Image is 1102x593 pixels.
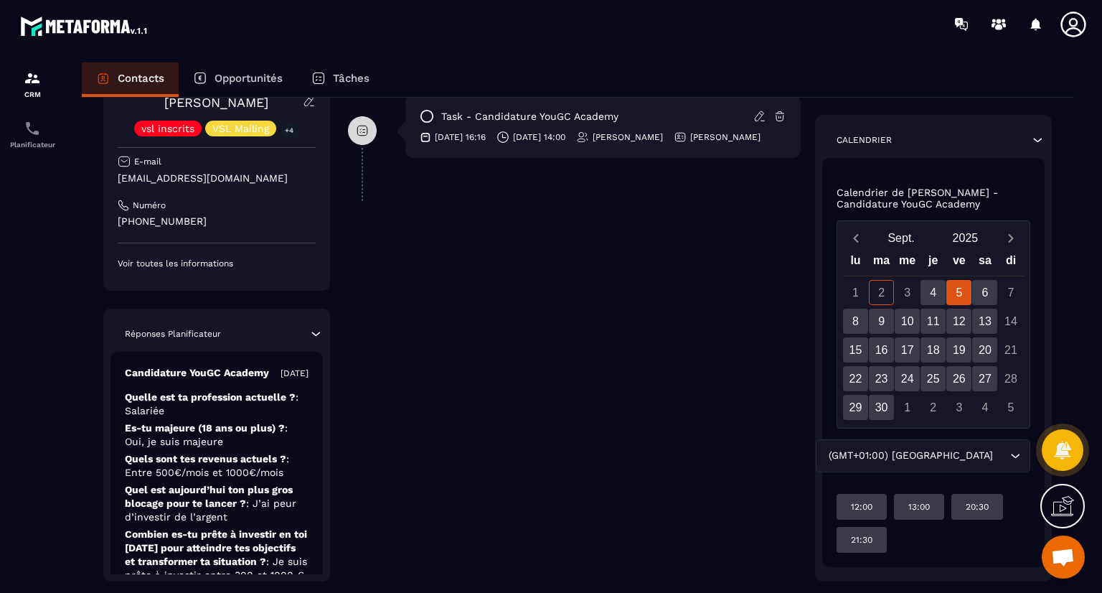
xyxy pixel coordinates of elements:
p: Réponses Planificateur [125,328,221,340]
div: 3 [895,280,920,305]
div: 6 [972,280,997,305]
p: Tâches [333,72,369,85]
p: +4 [280,123,298,138]
img: scheduler [24,120,41,137]
p: [PERSON_NAME] [690,131,760,143]
div: 13 [972,309,997,334]
div: lu [842,251,868,276]
div: Search for option [816,439,1030,472]
p: Quelle est ta profession actuelle ? [125,391,309,418]
div: 23 [869,366,894,391]
div: 4 [920,280,946,305]
p: CRM [4,90,61,98]
p: Candidature YouGC Academy [125,366,269,380]
div: 14 [998,309,1023,334]
p: 12:00 [851,501,872,513]
div: ve [946,251,972,276]
p: Calendrier [837,134,892,146]
p: Es-tu majeure (18 ans ou plus) ? [125,421,309,449]
p: [PERSON_NAME] [593,131,663,143]
div: 26 [946,366,971,391]
p: 21:30 [851,534,872,546]
p: [DATE] 14:00 [513,131,565,143]
div: 21 [998,337,1023,363]
div: Calendar wrapper [843,251,1025,420]
p: 20:30 [966,501,989,513]
div: 19 [946,337,971,363]
div: 11 [920,309,946,334]
p: 13:00 [908,501,930,513]
div: di [998,251,1024,276]
p: Opportunités [215,72,283,85]
div: 12 [946,309,971,334]
p: Calendrier de [PERSON_NAME] - Candidature YouGC Academy [837,187,1031,210]
div: 20 [972,337,997,363]
button: Next month [997,228,1024,248]
div: Calendar days [843,280,1025,420]
div: 28 [998,366,1023,391]
div: 27 [972,366,997,391]
div: 1 [843,280,868,305]
div: 18 [920,337,946,363]
div: ma [869,251,895,276]
div: 16 [869,337,894,363]
p: vsl inscrits [141,123,194,134]
button: Open months overlay [870,225,933,251]
span: (GMT+01:00) [GEOGRAPHIC_DATA] [825,448,996,464]
a: Ouvrir le chat [1042,536,1085,579]
img: logo [20,13,149,39]
button: Previous month [843,228,870,248]
div: 2 [869,280,894,305]
div: 24 [895,366,920,391]
input: Search for option [996,448,1007,464]
div: 2 [920,395,946,420]
a: Opportunités [179,62,297,97]
a: [PERSON_NAME] [164,95,268,110]
div: je [920,251,946,276]
div: 7 [998,280,1023,305]
div: 25 [920,366,946,391]
p: task - Candidature YouGC Academy [441,110,618,123]
p: Planificateur [4,141,61,149]
div: 8 [843,309,868,334]
div: 3 [946,395,971,420]
div: 15 [843,337,868,363]
a: Tâches [297,62,384,97]
p: E-mail [134,156,161,167]
p: [EMAIL_ADDRESS][DOMAIN_NAME] [118,172,316,185]
p: Numéro [133,200,166,211]
button: Open years overlay [933,225,997,251]
a: Contacts [82,62,179,97]
div: 9 [869,309,894,334]
p: VSL Mailing [212,123,269,134]
div: 10 [895,309,920,334]
p: Voir toutes les informations [118,258,316,269]
div: 17 [895,337,920,363]
p: Quels sont tes revenus actuels ? [125,452,309,480]
p: Contacts [118,72,164,85]
a: schedulerschedulerPlanificateur [4,109,61,159]
p: Combien es-tu prête à investir en toi [DATE] pour atteindre tes objectifs et transformer ta situa... [125,528,309,582]
div: sa [972,251,998,276]
div: 5 [998,395,1023,420]
p: [DATE] 16:16 [435,131,486,143]
div: 22 [843,366,868,391]
p: Quel est aujourd’hui ton plus gros blocage pour te lancer ? [125,483,309,524]
img: formation [24,70,41,87]
div: 4 [972,395,997,420]
p: [DATE] [281,368,309,379]
div: 1 [895,395,920,420]
div: 5 [946,280,971,305]
p: [PHONE_NUMBER] [118,215,316,228]
div: 29 [843,395,868,420]
div: me [895,251,920,276]
div: 30 [869,395,894,420]
a: formationformationCRM [4,59,61,109]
